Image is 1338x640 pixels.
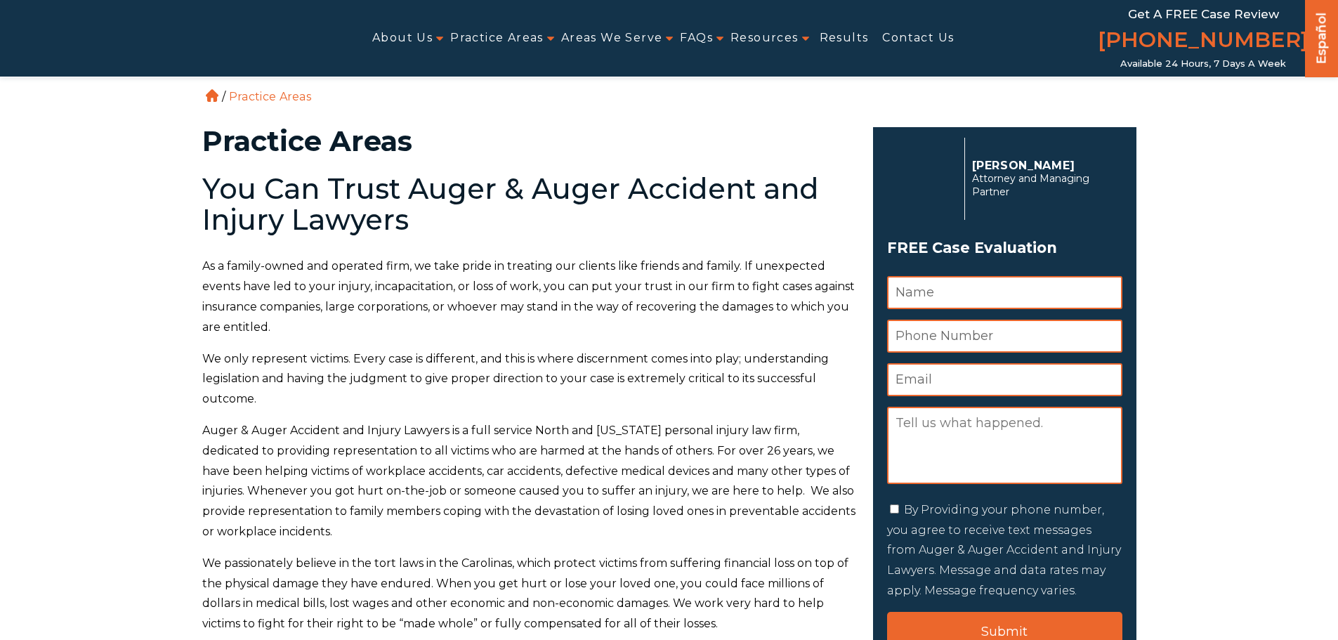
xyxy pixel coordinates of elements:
[202,421,856,542] p: Auger & Auger Accident and Injury Lawyers is a full service North and [US_STATE] personal injury ...
[1128,7,1279,21] span: Get a FREE Case Review
[972,172,1115,199] span: Attorney and Managing Partner
[561,22,663,54] a: Areas We Serve
[202,127,856,155] h1: Practice Areas
[887,363,1122,396] input: Email
[202,174,856,235] h2: You Can Trust Auger & Auger Accident and Injury Lawyers
[730,22,799,54] a: Resources
[372,22,433,54] a: About Us
[202,259,855,333] span: As a family-owned and operated firm, we take pride in treating our clients like friends and famil...
[1098,25,1309,58] a: [PHONE_NUMBER]
[887,143,957,214] img: Herbert Auger
[972,159,1115,172] p: [PERSON_NAME]
[202,554,856,634] p: We passionately believe in the tort laws in the Carolinas, which protect victims from suffering f...
[206,89,218,102] a: Home
[887,235,1122,261] h3: FREE Case Evaluation
[225,90,315,103] li: Practice Areas
[882,22,954,54] a: Contact Us
[1120,58,1286,70] span: Available 24 Hours, 7 Days a Week
[887,320,1122,353] input: Phone Number
[680,22,713,54] a: FAQs
[202,352,829,406] span: We only represent victims. Every case is different, and this is where discernment comes into play...
[450,22,544,54] a: Practice Areas
[8,22,228,55] img: Auger & Auger Accident and Injury Lawyers Logo
[887,276,1122,309] input: Name
[887,503,1121,597] label: By Providing your phone number, you agree to receive text messages from Auger & Auger Accident an...
[820,22,869,54] a: Results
